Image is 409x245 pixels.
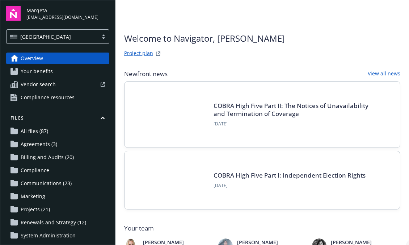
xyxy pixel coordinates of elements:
span: [DATE] [214,121,380,127]
span: Your benefits [21,66,53,77]
a: Compliance [6,165,109,176]
span: Your team [124,224,400,233]
span: Compliance [21,165,49,176]
a: COBRA High Five Part I: Independent Election Rights [214,171,366,179]
a: Renewals and Strategy (12) [6,217,109,228]
img: BLOG-Card Image - Compliance - COBRA High Five Pt 1 07-18-25.jpg [136,163,205,198]
span: Compliance resources [21,92,75,103]
span: Marqeta [26,7,98,14]
img: navigator-logo.svg [6,6,21,21]
span: Vendor search [21,79,56,90]
span: [EMAIL_ADDRESS][DOMAIN_NAME] [26,14,98,21]
span: Overview [21,53,43,64]
span: Renewals and Strategy (12) [21,217,86,228]
a: System Administration [6,230,109,241]
button: Marqeta[EMAIL_ADDRESS][DOMAIN_NAME] [26,6,109,21]
span: [DATE] [214,182,366,189]
span: System Administration [21,230,76,241]
span: Marketing [21,191,45,202]
img: Card Image - EB Compliance Insights.png [136,93,205,136]
a: Overview [6,53,109,64]
span: Welcome to Navigator , [PERSON_NAME] [124,32,285,45]
span: Newfront news [124,70,168,78]
a: Your benefits [6,66,109,77]
a: COBRA High Five Part II: The Notices of Unavailability and Termination of Coverage [214,101,368,118]
a: Marketing [6,191,109,202]
a: Billing and Audits (20) [6,151,109,163]
a: Projects (21) [6,204,109,215]
span: [GEOGRAPHIC_DATA] [10,33,94,41]
a: projectPlanWebsite [154,49,163,58]
a: Project plan [124,49,153,58]
span: Agreements (3) [21,138,57,150]
button: Files [6,115,109,124]
span: Projects (21) [21,204,50,215]
a: Compliance resources [6,92,109,103]
a: Communications (23) [6,178,109,189]
a: View all news [368,70,400,78]
a: Agreements (3) [6,138,109,150]
span: All files (87) [21,125,48,137]
a: All files (87) [6,125,109,137]
span: [GEOGRAPHIC_DATA] [20,33,71,41]
span: Communications (23) [21,178,72,189]
a: Vendor search [6,79,109,90]
span: Billing and Audits (20) [21,151,74,163]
